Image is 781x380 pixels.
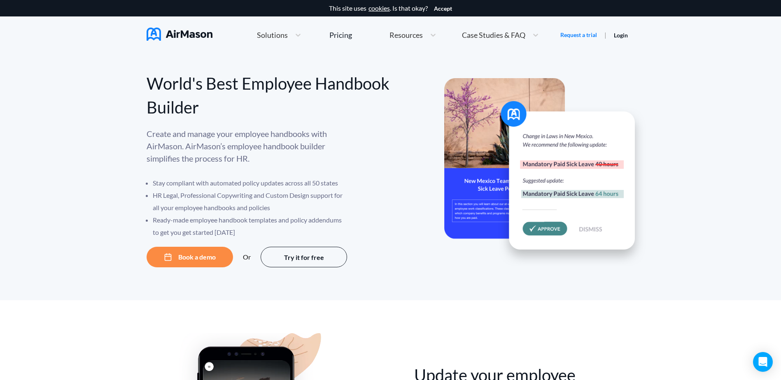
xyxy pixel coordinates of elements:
[444,78,646,267] img: hero-banner
[257,31,288,39] span: Solutions
[261,247,347,267] button: Try it for free
[243,253,251,261] div: Or
[329,31,352,39] div: Pricing
[147,28,212,41] img: AirMason Logo
[368,5,390,12] a: cookies
[614,32,628,39] a: Login
[153,214,348,239] li: Ready-made employee handbook templates and policy addendums to get you get started [DATE]
[462,31,525,39] span: Case Studies & FAQ
[329,28,352,42] a: Pricing
[147,247,233,267] button: Book a demo
[604,31,606,39] span: |
[753,352,773,372] div: Open Intercom Messenger
[147,127,348,165] p: Create and manage your employee handbooks with AirMason. AirMason’s employee handbook builder sim...
[560,31,597,39] a: Request a trial
[147,72,391,119] div: World's Best Employee Handbook Builder
[153,177,348,189] li: Stay compliant with automated policy updates across all 50 states
[434,5,452,12] button: Accept cookies
[153,189,348,214] li: HR Legal, Professional Copywriting and Custom Design support for all your employee handbooks and ...
[389,31,423,39] span: Resources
